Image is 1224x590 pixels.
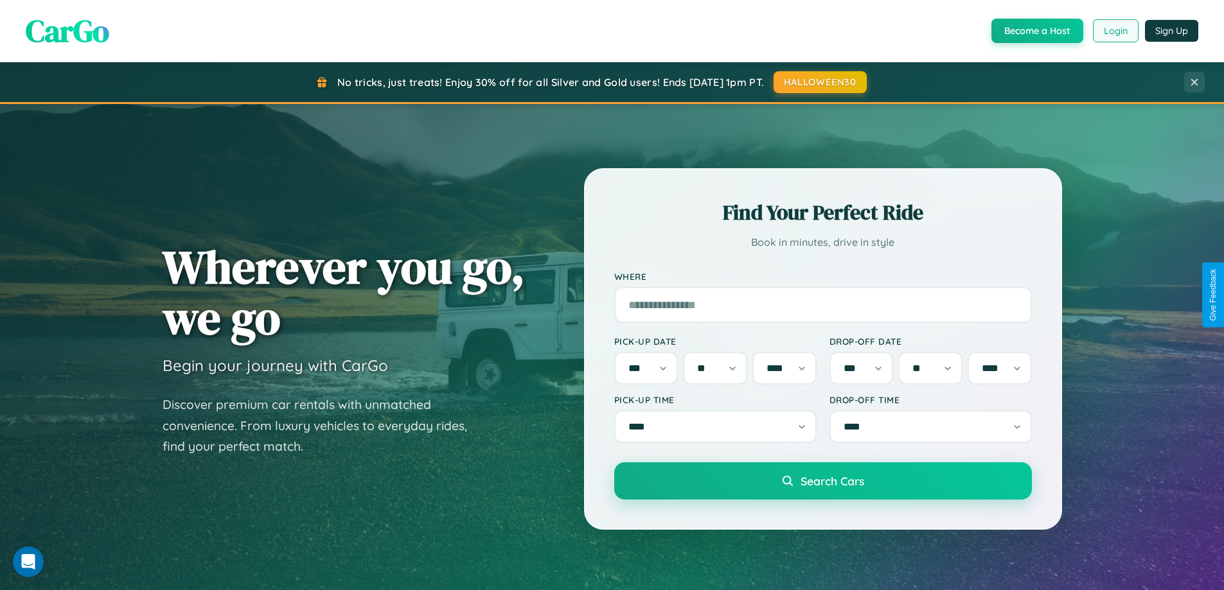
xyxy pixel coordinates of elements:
[163,356,388,375] h3: Begin your journey with CarGo
[614,271,1032,282] label: Where
[829,394,1032,405] label: Drop-off Time
[614,198,1032,227] h2: Find Your Perfect Ride
[801,474,864,488] span: Search Cars
[13,546,44,577] iframe: Intercom live chat
[614,394,817,405] label: Pick-up Time
[1209,269,1218,321] div: Give Feedback
[26,10,109,52] span: CarGo
[337,76,764,89] span: No tricks, just treats! Enjoy 30% off for all Silver and Gold users! Ends [DATE] 1pm PT.
[991,19,1083,43] button: Become a Host
[614,233,1032,252] p: Book in minutes, drive in style
[614,462,1032,499] button: Search Cars
[163,241,525,343] h1: Wherever you go, we go
[614,336,817,347] label: Pick-up Date
[1093,19,1139,42] button: Login
[774,71,867,93] button: HALLOWEEN30
[1145,20,1198,42] button: Sign Up
[829,336,1032,347] label: Drop-off Date
[163,394,484,457] p: Discover premium car rentals with unmatched convenience. From luxury vehicles to everyday rides, ...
